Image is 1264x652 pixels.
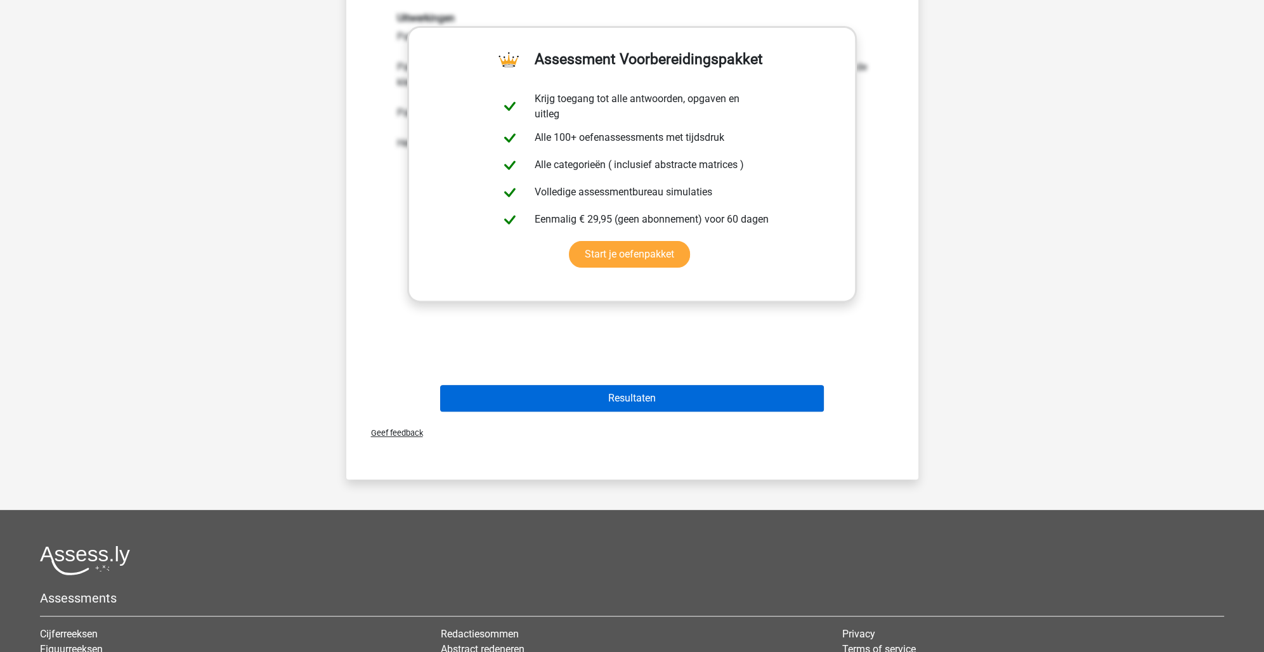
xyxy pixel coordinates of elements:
[440,385,824,412] button: Resultaten
[842,628,875,640] a: Privacy
[40,590,1224,606] h5: Assessments
[397,12,868,24] h6: Uitwerkingen
[40,545,130,575] img: Assessly logo
[388,12,877,151] div: Patroon 1:Het middelste figuur verliest elke stap van links naar rechts (horizontaal) een zijde. ...
[361,428,423,438] span: Geef feedback
[441,628,519,640] a: Redactiesommen
[569,241,690,268] a: Start je oefenpakket
[40,628,98,640] a: Cijferreeksen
